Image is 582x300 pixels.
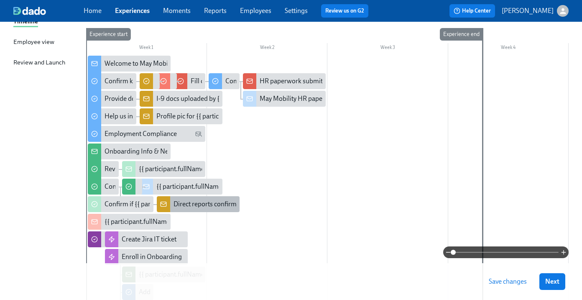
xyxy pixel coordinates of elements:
div: Review Hiring Manager Guide & provide link to onboarding plan [105,164,287,174]
button: Next [539,273,565,290]
div: Review Hiring Manager Guide & provide link to onboarding plan [88,161,119,177]
div: Confirm if {{ participant.startDate | MM/DD }} new joiners will have direct reports [105,200,334,209]
div: Create Jira IT ticket [105,231,188,247]
div: Employment Compliance [88,126,205,142]
div: {{ participant.fullName }} is now in the MVO Training sheet [156,182,323,191]
div: Direct reports confirmed for {{ participant.startDate | MM/DD }} new [PERSON_NAME] {{ participant... [157,196,240,212]
div: Onboarding Info & Next Steps for {{ participant.fullName }} [88,144,171,159]
a: Home [84,7,102,15]
div: Profile pic for {{ participant.startDate | MM/DD }} new [PERSON_NAME] {{ participant.fullName }} [156,112,435,121]
div: I-9 docs uploaded by {{ participant.startDate | MM/DD }} new [PERSON_NAME] {{ participant.fullNam... [156,94,456,103]
div: Profile pic for {{ participant.startDate | MM/DD }} new [PERSON_NAME] {{ participant.fullName }} [140,108,222,124]
div: Create Jira IT ticket [122,235,176,244]
a: Reports [204,7,227,15]
div: Fill out [GEOGRAPHIC_DATA] HR paperwork for {{ participant.fullName }} [174,73,205,89]
div: {{ participant.fullName }} is joining the team on {{ participant.startDate | MMM DD YYYY }} 🎉 [105,217,370,226]
a: dado [13,7,84,15]
span: Help Center [454,7,491,15]
div: Confirm key details about {{ participant.firstName }} [105,182,253,191]
div: Complete Japan HR paperwork [209,73,240,89]
div: Week 4 [448,43,569,54]
span: Next [545,277,559,286]
div: Provide documents for your I-9 verification [88,91,136,107]
div: Fill out [GEOGRAPHIC_DATA] HR paperwork for {{ participant.fullName }} [191,77,403,86]
div: Confirm if {{ participant.startDate | MM/DD }} new joiners will have direct reports [88,196,153,212]
div: HR paperwork submitted by Japan new [PERSON_NAME] {{ participant.fullName }} (starting {{ partici... [243,73,326,89]
div: Onboarding Info & Next Steps for {{ participant.fullName }} [105,147,273,156]
div: Help us introduce you to the team [88,108,136,124]
button: Help Center [449,4,495,18]
div: Complete Japan HR paperwork [225,77,315,86]
div: {{ participant.fullName }} is joining the team on {{ participant.startDate | MMM DD YYYY }} 🎉 [88,214,171,230]
div: Week 2 [207,43,328,54]
div: Welcome to May Mobility, {{ participant.firstName }}! 🎉 [88,56,171,72]
a: Moments [163,7,191,15]
a: Settings [285,7,308,15]
div: Help us introduce you to the team [105,112,200,121]
div: May Mobility HR paperwork for {{ participant.fullName }} (starting {{ participant.startDate | MMM... [243,91,326,107]
p: [PERSON_NAME] [502,6,554,15]
button: Review us on G2 [321,4,368,18]
div: Confirm key details about yourself [88,73,136,89]
svg: Personal Email [195,131,202,137]
a: Employees [240,7,271,15]
div: Employee view [13,37,54,46]
span: Save changes [489,277,527,286]
div: Direct reports confirmed for {{ participant.startDate | MM/DD }} new [PERSON_NAME] {{ participant... [174,200,493,209]
div: Review and Launch [13,58,65,67]
div: Provide documents for your I-9 verification [105,94,227,103]
div: {{ participant.fullName }} is now in the MVO Training sheet [140,179,222,195]
div: I-9 docs uploaded by {{ participant.startDate | MM/DD }} new [PERSON_NAME] {{ participant.fullNam... [140,91,222,107]
a: Experiences [115,7,150,15]
div: Confirm key details about yourself [105,77,202,86]
div: Confirm key details about {{ participant.firstName }} [88,179,119,195]
div: Employment Compliance [105,129,177,138]
img: dado [13,7,46,15]
div: Experience start [86,28,131,41]
div: Week 1 [86,43,207,54]
div: {{ participant.fullName }}'s 30-60-90 day plan [122,161,205,177]
a: Review us on G2 [325,7,364,15]
div: Week 3 [327,43,448,54]
div: {{ participant.fullName }}'s 30-60-90 day plan [139,164,270,174]
div: Experience end [440,28,483,41]
div: May Mobility HR paperwork for {{ participant.fullName }} (starting {{ participant.startDate | MMM... [260,94,560,103]
button: [PERSON_NAME] [502,5,569,17]
div: Welcome to May Mobility, {{ participant.firstName }}! 🎉 [105,59,265,68]
button: Save changes [483,273,533,290]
